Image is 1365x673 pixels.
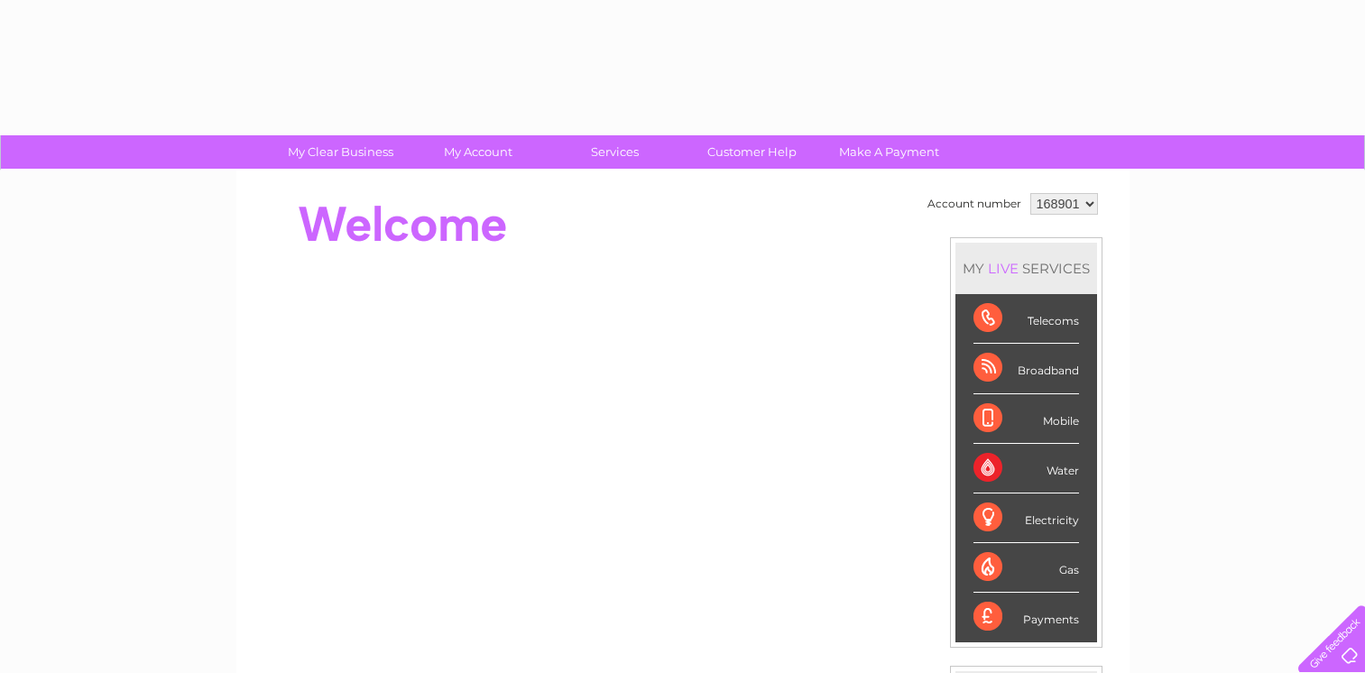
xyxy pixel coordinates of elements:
[955,243,1097,294] div: MY SERVICES
[973,593,1079,641] div: Payments
[923,189,1026,219] td: Account number
[973,394,1079,444] div: Mobile
[973,344,1079,393] div: Broadband
[540,135,689,169] a: Services
[973,543,1079,593] div: Gas
[403,135,552,169] a: My Account
[678,135,826,169] a: Customer Help
[815,135,964,169] a: Make A Payment
[973,444,1079,493] div: Water
[973,493,1079,543] div: Electricity
[266,135,415,169] a: My Clear Business
[973,294,1079,344] div: Telecoms
[984,260,1022,277] div: LIVE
